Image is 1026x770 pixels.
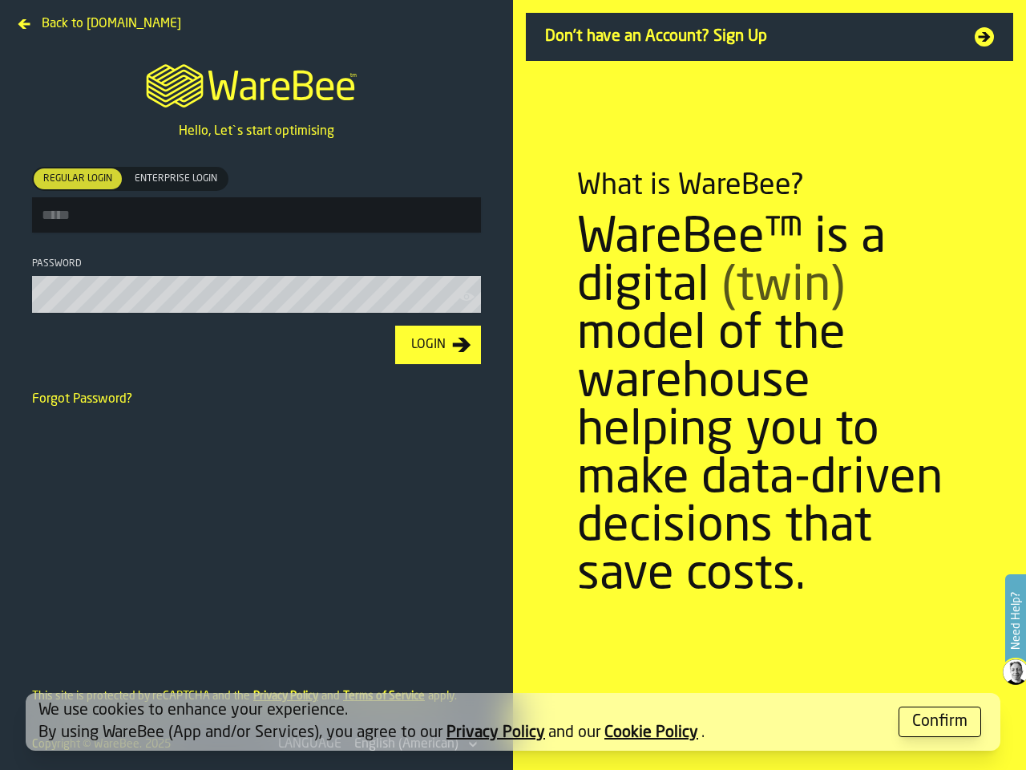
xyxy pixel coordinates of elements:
[446,725,545,741] a: Privacy Policy
[395,326,481,364] button: button-Login
[38,699,886,744] div: We use cookies to enhance your experience. By using WareBee (App and/or Services), you agree to o...
[526,13,1013,61] a: Don't have an Account? Sign Up
[32,258,481,269] div: Password
[604,725,698,741] a: Cookie Policy
[34,168,122,189] div: thumb
[32,276,481,313] input: button-toolbar-Password
[545,26,955,48] span: Don't have an Account? Sign Up
[32,197,481,233] input: button-toolbar-[object Object]
[32,167,123,191] label: button-switch-multi-Regular Login
[123,167,228,191] label: button-switch-multi-Enterprise Login
[721,263,845,311] span: (twin)
[405,335,452,355] div: Login
[179,122,334,141] p: Hello, Let`s start optimising
[37,172,119,186] span: Regular Login
[26,693,1000,751] div: alert-[object Object]
[131,45,381,122] a: logo-header
[1007,576,1024,666] label: Need Help?
[128,172,224,186] span: Enterprise Login
[32,167,481,233] label: button-toolbar-[object Object]
[912,711,967,733] div: Confirm
[458,289,478,305] button: button-toolbar-Password
[13,13,188,26] a: Back to [DOMAIN_NAME]
[32,258,481,313] label: button-toolbar-Password
[577,215,962,600] div: WareBee™ is a digital model of the warehouse helping you to make data-driven decisions that save ...
[32,393,132,406] a: Forgot Password?
[899,707,981,737] button: button-
[125,168,227,189] div: thumb
[577,170,804,202] div: What is WareBee?
[42,14,181,34] span: Back to [DOMAIN_NAME]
